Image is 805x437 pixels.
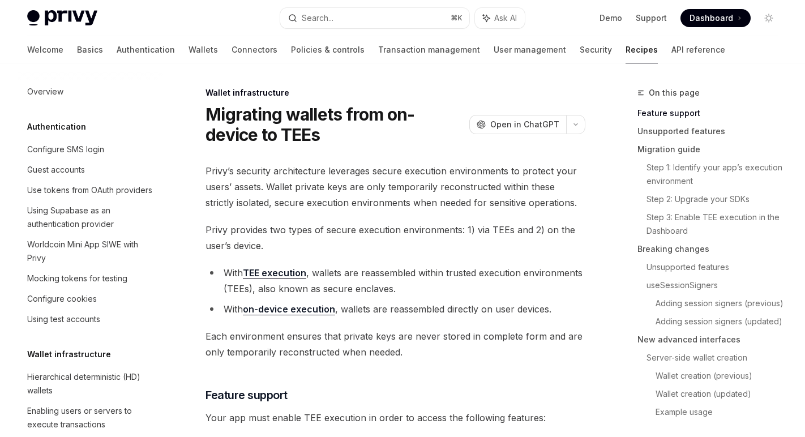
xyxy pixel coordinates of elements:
[27,36,63,63] a: Welcome
[27,163,85,177] div: Guest accounts
[27,85,63,98] div: Overview
[27,404,156,431] div: Enabling users or servers to execute transactions
[232,36,277,63] a: Connectors
[205,387,288,403] span: Feature support
[18,268,163,289] a: Mocking tokens for testing
[656,294,787,312] a: Adding session signers (previous)
[469,115,566,134] button: Open in ChatGPT
[291,36,365,63] a: Policies & controls
[205,222,585,254] span: Privy provides two types of secure execution environments: 1) via TEEs and 2) on the user’s device.
[580,36,612,63] a: Security
[205,328,585,360] span: Each environment ensures that private keys are never stored in complete form and are only tempora...
[27,10,97,26] img: light logo
[205,265,585,297] li: With , wallets are reassembled within trusted execution environments (TEEs), also known as secure...
[626,36,658,63] a: Recipes
[27,272,127,285] div: Mocking tokens for testing
[27,183,152,197] div: Use tokens from OAuth providers
[117,36,175,63] a: Authentication
[27,204,156,231] div: Using Supabase as an authentication provider
[18,401,163,435] a: Enabling users or servers to execute transactions
[243,303,335,315] a: on-device execution
[27,292,97,306] div: Configure cookies
[378,36,480,63] a: Transaction management
[494,36,566,63] a: User management
[280,8,469,28] button: Search...⌘K
[27,348,111,361] h5: Wallet infrastructure
[637,140,787,158] a: Migration guide
[636,12,667,24] a: Support
[646,276,787,294] a: useSessionSigners
[205,163,585,211] span: Privy’s security architecture leverages secure execution environments to protect your users’ asse...
[646,158,787,190] a: Step 1: Identify your app’s execution environment
[18,139,163,160] a: Configure SMS login
[205,87,585,98] div: Wallet infrastructure
[18,160,163,180] a: Guest accounts
[475,8,525,28] button: Ask AI
[656,312,787,331] a: Adding session signers (updated)
[600,12,622,24] a: Demo
[680,9,751,27] a: Dashboard
[637,104,787,122] a: Feature support
[656,367,787,385] a: Wallet creation (previous)
[18,234,163,268] a: Worldcoin Mini App SIWE with Privy
[646,258,787,276] a: Unsupported features
[637,331,787,349] a: New advanced interfaces
[302,11,333,25] div: Search...
[205,104,465,145] h1: Migrating wallets from on-device to TEEs
[18,309,163,329] a: Using test accounts
[646,190,787,208] a: Step 2: Upgrade your SDKs
[18,200,163,234] a: Using Supabase as an authentication provider
[205,301,585,317] li: With , wallets are reassembled directly on user devices.
[656,403,787,421] a: Example usage
[451,14,463,23] span: ⌘ K
[18,289,163,309] a: Configure cookies
[77,36,103,63] a: Basics
[637,122,787,140] a: Unsupported features
[646,349,787,367] a: Server-side wallet creation
[637,240,787,258] a: Breaking changes
[18,82,163,102] a: Overview
[18,367,163,401] a: Hierarchical deterministic (HD) wallets
[649,86,700,100] span: On this page
[18,180,163,200] a: Use tokens from OAuth providers
[490,119,559,130] span: Open in ChatGPT
[656,385,787,403] a: Wallet creation (updated)
[27,238,156,265] div: Worldcoin Mini App SIWE with Privy
[205,410,585,426] span: Your app must enable TEE execution in order to access the following features:
[494,12,517,24] span: Ask AI
[27,120,86,134] h5: Authentication
[690,12,733,24] span: Dashboard
[671,36,725,63] a: API reference
[27,143,104,156] div: Configure SMS login
[189,36,218,63] a: Wallets
[760,9,778,27] button: Toggle dark mode
[27,312,100,326] div: Using test accounts
[27,370,156,397] div: Hierarchical deterministic (HD) wallets
[646,208,787,240] a: Step 3: Enable TEE execution in the Dashboard
[243,267,306,279] a: TEE execution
